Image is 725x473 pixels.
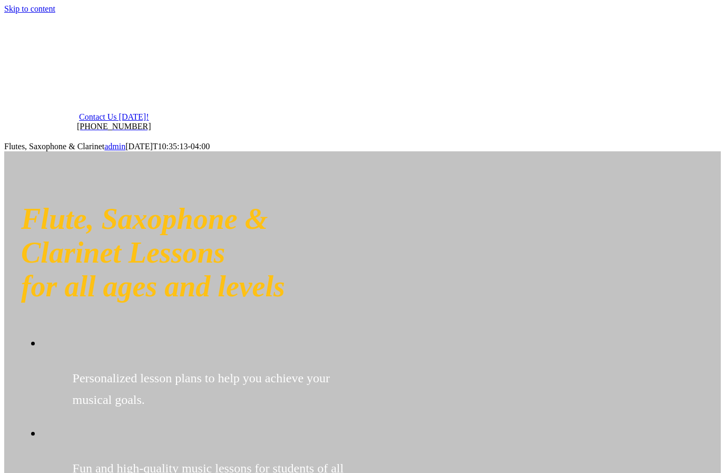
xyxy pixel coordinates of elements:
em: Flute, Saxophone & Clarinet Lessons for all ages and levels [21,202,285,303]
a: Contact Us [DATE]! [79,112,149,121]
a: [PHONE_NUMBER] [77,122,151,131]
a: Skip to content [4,4,55,13]
a: taylors-music-store-west-chester [21,92,179,101]
span: [DATE]T10:35:13-04:00 [125,142,210,151]
p: Personalized lesson plans to help you achieve your musical goals. [73,368,362,411]
span: Flutes, Saxophone & Clarinet [4,142,104,151]
a: admin [104,142,125,151]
